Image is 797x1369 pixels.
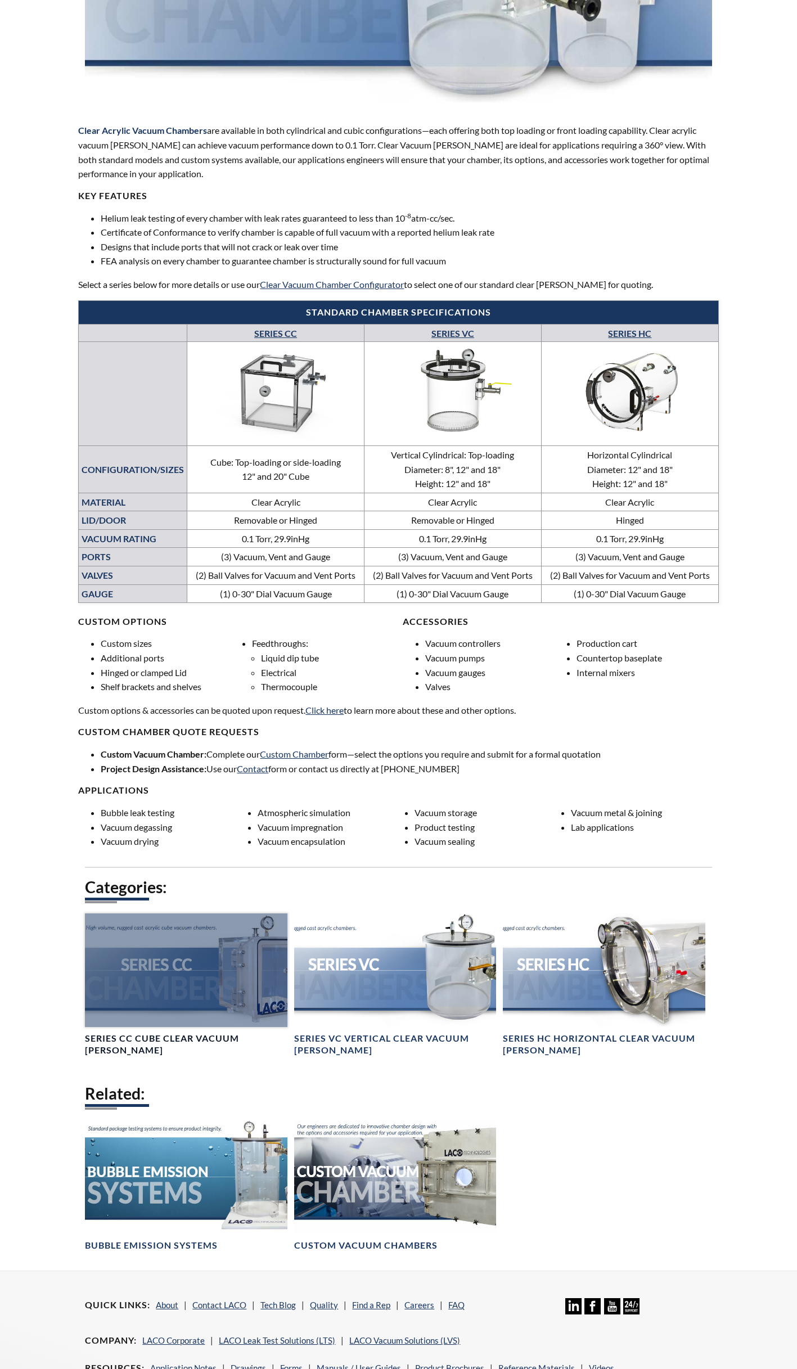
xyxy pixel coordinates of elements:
[258,834,406,849] li: Vacuum encapsulation
[503,913,705,1056] a: Series HC Chambers headerSeries HC Horizontal Clear Vacuum [PERSON_NAME]
[261,651,394,665] li: Liquid dip tube
[78,277,718,292] p: Select a series below for more details or use our to select one of our standard clear [PERSON_NAM...
[187,584,364,603] td: (1) 0-30" Dial Vacuum Gauge
[577,636,719,651] li: Production cart
[101,749,206,759] strong: Custom Vacuum Chamber:
[142,1335,205,1345] a: LACO Corporate
[305,705,344,715] a: Click here
[101,747,718,762] li: Complete our form—select the options you require and submit for a formal quotation
[187,529,364,548] td: 0.1 Torr, 29.9inHg
[260,1300,296,1310] a: Tech Blog
[79,548,187,566] td: PORTS
[101,254,718,268] li: FEA analysis on every chamber to guarantee chamber is structurally sound for full vacuum
[79,493,187,511] td: MATERIAL
[542,584,719,603] td: (1) 0-30" Dial Vacuum Gauge
[252,636,394,693] li: Feedthroughs:
[101,834,249,849] li: Vacuum drying
[187,548,364,566] td: (3) Vacuum, Vent and Gauge
[101,225,718,240] li: Certificate of Conformance to verify chamber is capable of full vacuum with a reported helium lea...
[404,1300,434,1310] a: Careers
[85,1120,287,1252] a: Bubble Emission Systems headerBubble Emission Systems
[542,548,719,566] td: (3) Vacuum, Vent and Gauge
[84,307,712,318] h4: Standard Chamber Specifications
[190,344,361,440] img: Series CC—Cube Chambers
[415,834,562,849] li: Vacuum sealing
[101,240,718,254] li: Designs that include ports that will not crack or leak over time
[577,651,719,665] li: Countertop baseplate
[78,726,718,738] h4: Custom chamber QUOTe requests
[425,679,568,694] li: Valves
[78,125,207,136] span: Clear Acrylic Vacuum Chambers
[187,493,364,511] td: Clear Acrylic
[542,493,719,511] td: Clear Acrylic
[364,566,541,585] td: (2) Ball Valves for Vacuum and Vent Ports
[364,445,541,493] td: Vertical Cylindrical: Top-loading Diameter: 8", 12" and 18" Height: 12" and 18"
[78,703,718,718] p: Custom options & accessories can be quoted upon request. to learn more about these and other opti...
[187,445,364,493] td: Cube: Top-loading or side-loading 12" and 20" Cube
[294,1120,496,1252] a: Custom Vacuum Chamber headerCustom Vacuum Chambers
[364,548,541,566] td: (3) Vacuum, Vent and Gauge
[237,763,268,774] a: Contact
[78,785,718,796] h4: Applications
[425,651,568,665] li: Vacuum pumps
[405,211,411,220] sup: -8
[294,1033,496,1056] h4: Series VC Vertical Clear Vacuum [PERSON_NAME]
[260,749,328,759] a: Custom Chamber
[431,328,474,339] a: SERIES VC
[101,805,249,820] li: Bubble leak testing
[310,1300,338,1310] a: Quality
[258,805,406,820] li: Atmospheric simulation
[623,1298,640,1314] img: 24/7 Support Icon
[78,190,718,202] h4: KEY FEATURES
[415,820,562,835] li: Product testing
[101,211,718,226] li: Helium leak testing of every chamber with leak rates guaranteed to less than 10 atm-cc/sec.
[364,529,541,548] td: 0.1 Torr, 29.9inHg
[364,511,541,530] td: Removable or Hinged
[254,328,297,339] a: SERIES CC
[258,820,406,835] li: Vacuum impregnation
[403,616,719,628] h4: Accessories
[608,328,651,339] a: SERIES HC
[261,665,394,680] li: Electrical
[425,636,568,651] li: Vacuum controllers
[79,566,187,585] td: VALVES
[85,1033,287,1056] h4: Series CC Cube Clear Vacuum [PERSON_NAME]
[101,820,249,835] li: Vacuum degassing
[101,665,243,680] li: Hinged or clamped Lid
[542,445,719,493] td: Horizontal Cylindrical Diameter: 12" and 18" Height: 12" and 18"
[623,1306,640,1316] a: 24/7 Support
[101,763,206,774] strong: Project Design Assistance:
[101,636,243,651] li: Custom sizes
[364,493,541,511] td: Clear Acrylic
[79,529,187,548] td: VACUUM RATING
[79,511,187,530] td: LID/DOOR
[260,279,404,290] a: Clear Vacuum Chamber Configurator
[101,762,718,776] li: Use our form or contact us directly at [PHONE_NUMBER]
[85,1240,218,1251] h4: Bubble Emission Systems
[571,805,719,820] li: Vacuum metal & joining
[571,820,719,835] li: Lab applications
[261,679,394,694] li: Thermocouple
[85,913,287,1056] a: Series CC Chamber headerSeries CC Cube Clear Vacuum [PERSON_NAME]
[101,651,243,665] li: Additional ports
[542,529,719,548] td: 0.1 Torr, 29.9inHg
[503,1033,705,1056] h4: Series HC Horizontal Clear Vacuum [PERSON_NAME]
[85,1083,712,1104] h2: Related:
[85,1299,150,1311] h4: Quick Links
[352,1300,390,1310] a: Find a Rep
[425,665,568,680] li: Vacuum gauges
[448,1300,465,1310] a: FAQ
[85,1335,137,1347] h4: Company
[79,584,187,603] td: GAUGE
[349,1335,460,1345] a: LACO Vacuum Solutions (LVS)
[192,1300,246,1310] a: Contact LACO
[294,913,496,1056] a: Series VC Chambers headerSeries VC Vertical Clear Vacuum [PERSON_NAME]
[78,123,718,181] p: are available in both cylindrical and cubic configurations—each offering both top loading or fron...
[79,445,187,493] td: CONFIGURATION/SIZES
[101,679,243,694] li: Shelf brackets and shelves
[542,566,719,585] td: (2) Ball Valves for Vacuum and Vent Ports
[78,616,394,628] h4: CUSTOM OPTIONS
[364,584,541,603] td: (1) 0-30" Dial Vacuum Gauge
[294,1240,438,1251] h4: Custom Vacuum Chambers
[415,805,562,820] li: Vacuum storage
